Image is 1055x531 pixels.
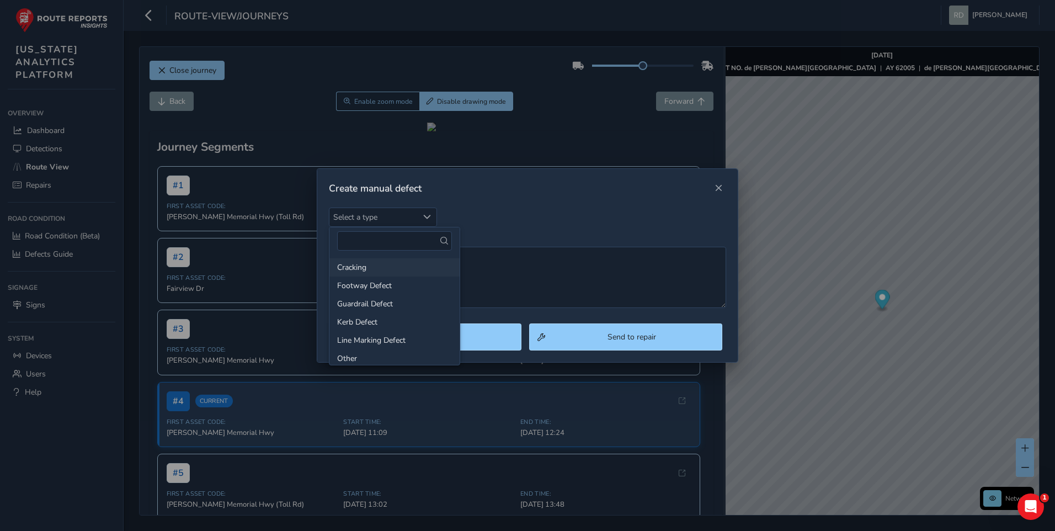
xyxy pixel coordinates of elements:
div: Select a type [418,208,436,226]
li: Line Marking Defect [329,331,460,349]
div: Create manual defect [329,182,711,195]
li: Guardrail Defect [329,295,460,313]
li: Footway Defect [329,277,460,295]
span: 1 [1040,493,1049,502]
li: Cracking [329,258,460,277]
button: Close [711,180,726,196]
label: Other comments [329,235,727,245]
li: Kerb Defect [329,313,460,331]
span: Send to repair [549,332,714,342]
iframe: Intercom live chat [1017,493,1044,520]
li: Other [329,349,460,368]
button: Send to repair [529,323,722,351]
span: Select a type [329,208,418,226]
